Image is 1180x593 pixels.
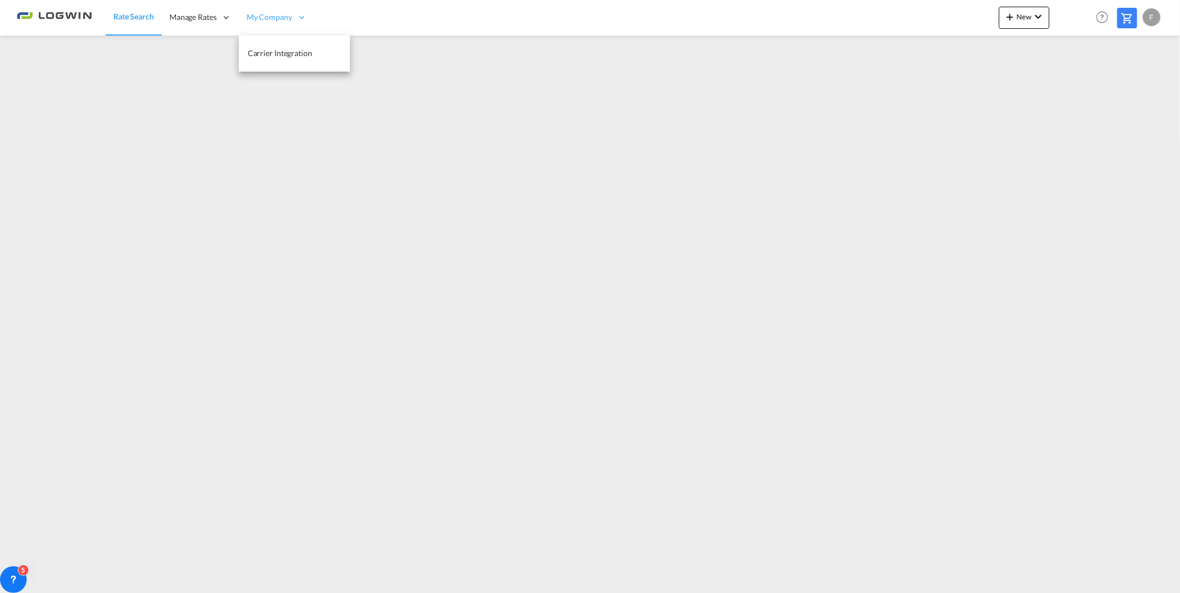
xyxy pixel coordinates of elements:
a: Carrier Integration [239,36,350,72]
div: Help [1093,8,1117,28]
button: icon-plus 400-fgNewicon-chevron-down [999,7,1049,29]
span: Help [1093,8,1112,27]
span: Rate Search [113,12,154,21]
img: 2761ae10d95411efa20a1f5e0282d2d7.png [17,5,92,30]
div: F [1143,8,1161,26]
md-icon: icon-plus 400-fg [1003,10,1017,23]
span: My Company [247,12,292,23]
span: Manage Rates [169,12,217,23]
span: New [1003,12,1045,21]
span: Carrier Integration [248,48,312,58]
md-icon: icon-chevron-down [1032,10,1045,23]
